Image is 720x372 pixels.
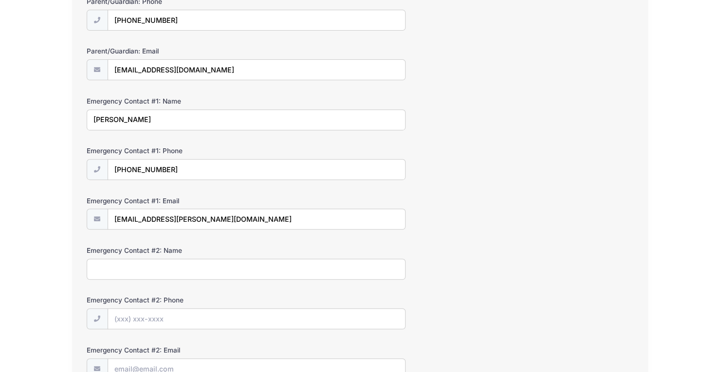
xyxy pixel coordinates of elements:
[87,196,269,206] label: Emergency Contact #1: Email
[87,345,269,355] label: Emergency Contact #2: Email
[108,10,406,31] input: (xxx) xxx-xxxx
[108,159,406,180] input: (xxx) xxx-xxxx
[87,146,269,156] label: Emergency Contact #1: Phone
[87,96,269,106] label: Emergency Contact #1: Name
[108,59,406,80] input: email@email.com
[108,308,406,329] input: (xxx) xxx-xxxx
[87,295,269,305] label: Emergency Contact #2: Phone
[87,246,269,255] label: Emergency Contact #2: Name
[87,46,269,56] label: Parent/Guardian: Email
[108,209,406,230] input: email@email.com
